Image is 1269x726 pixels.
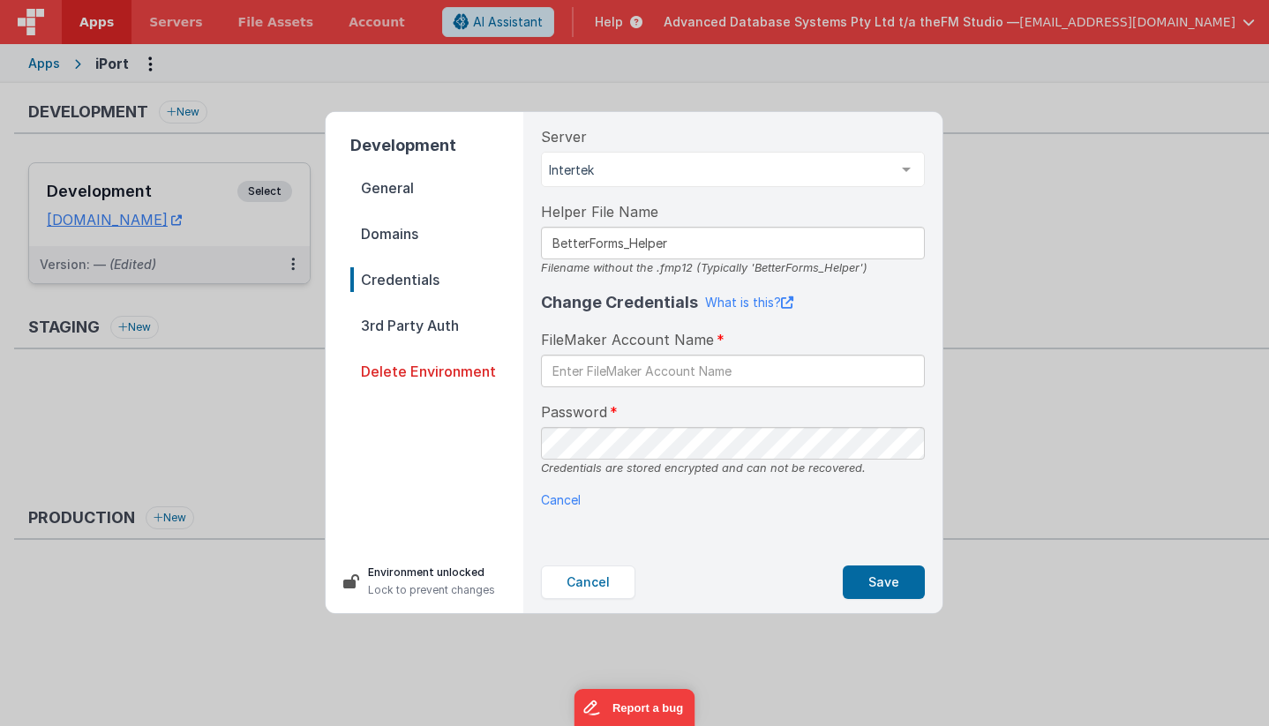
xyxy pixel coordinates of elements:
[705,294,793,311] a: What is this?
[368,564,495,581] p: Environment unlocked
[541,565,635,599] button: Cancel
[541,227,925,259] input: Enter BetterForms Helper Name
[541,201,658,222] span: Helper File Name
[350,267,523,292] span: Credentials
[541,329,714,350] span: FileMaker Account Name
[350,359,523,384] span: Delete Environment
[541,259,925,276] div: Filename without the .fmp12 (Typically 'BetterForms_Helper')
[541,355,925,387] input: Enter FileMaker Account Name
[368,581,495,599] p: Lock to prevent changes
[574,689,695,726] iframe: Marker.io feedback button
[541,460,925,476] div: Credentials are stored encrypted and can not be recovered.
[350,221,523,246] span: Domains
[549,161,889,179] span: Intertek
[541,401,607,423] span: Password
[350,176,523,200] span: General
[843,565,925,599] button: Save
[541,290,698,315] h4: Change Credentials
[541,126,587,147] span: Server
[541,490,925,509] p: Cancel
[350,133,523,158] h2: Development
[350,313,523,338] span: 3rd Party Auth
